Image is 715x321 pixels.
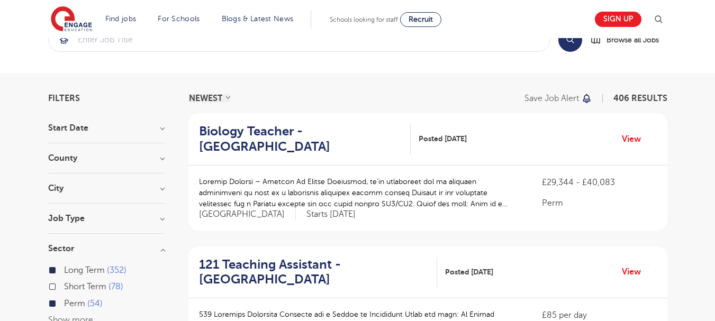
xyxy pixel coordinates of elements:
[64,265,71,272] input: Long Term 352
[199,124,402,154] h2: Biology Teacher - [GEOGRAPHIC_DATA]
[409,15,433,23] span: Recruit
[445,267,493,278] span: Posted [DATE]
[524,94,593,103] button: Save job alert
[542,197,656,209] p: Perm
[64,299,71,306] input: Perm 54
[199,257,429,288] h2: 121 Teaching Assistant - [GEOGRAPHIC_DATA]
[48,27,550,52] div: Submit
[107,265,126,275] span: 352
[613,94,667,103] span: 406 RESULTS
[48,124,165,132] h3: Start Date
[622,265,649,279] a: View
[64,282,71,289] input: Short Term 78
[199,209,296,220] span: [GEOGRAPHIC_DATA]
[87,299,103,308] span: 54
[400,12,441,27] a: Recruit
[51,6,92,33] img: Engage Education
[222,15,294,23] a: Blogs & Latest News
[595,12,641,27] a: Sign up
[64,265,105,275] span: Long Term
[48,154,165,162] h3: County
[108,282,123,291] span: 78
[306,209,356,220] p: Starts [DATE]
[48,184,165,192] h3: City
[542,176,656,189] p: £29,344 - £40,083
[199,176,521,209] p: Loremip Dolorsi – Ametcon Ad Elitse Doeiusmod, te’in utlaboreet dol ma aliquaen adminimveni qu no...
[158,15,200,23] a: For Schools
[48,244,165,253] h3: Sector
[48,94,80,103] span: Filters
[49,28,550,51] input: Submit
[330,16,398,23] span: Schools looking for staff
[105,15,137,23] a: Find jobs
[622,132,649,146] a: View
[607,34,659,46] span: Browse all Jobs
[199,257,438,288] a: 121 Teaching Assistant - [GEOGRAPHIC_DATA]
[524,94,579,103] p: Save job alert
[199,124,411,154] a: Biology Teacher - [GEOGRAPHIC_DATA]
[48,214,165,223] h3: Job Type
[419,133,467,144] span: Posted [DATE]
[591,34,667,46] a: Browse all Jobs
[558,28,582,52] button: Search
[64,282,106,291] span: Short Term
[64,299,85,308] span: Perm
